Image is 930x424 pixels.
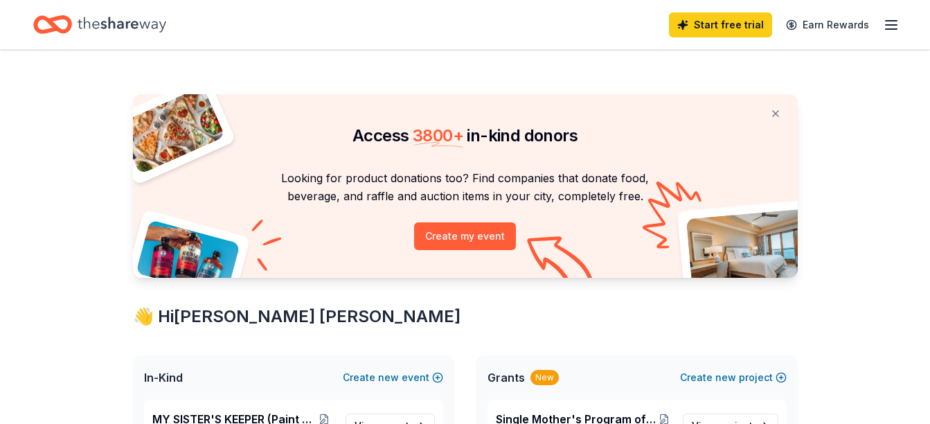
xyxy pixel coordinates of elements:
span: In-Kind [144,369,183,386]
div: New [530,370,559,385]
button: Create my event [414,222,516,250]
a: Earn Rewards [778,12,877,37]
span: 3800 + [413,125,463,145]
button: Createnewevent [343,369,443,386]
div: 👋 Hi [PERSON_NAME] [PERSON_NAME] [133,306,798,328]
span: Access in-kind donors [352,125,578,145]
p: Looking for product donations too? Find companies that donate food, beverage, and raffle and auct... [150,169,781,206]
img: Curvy arrow [527,236,596,288]
a: Home [33,8,166,41]
span: new [715,369,736,386]
span: new [378,369,399,386]
span: Grants [488,369,525,386]
img: Pizza [117,86,225,175]
button: Createnewproject [680,369,787,386]
a: Start free trial [669,12,772,37]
